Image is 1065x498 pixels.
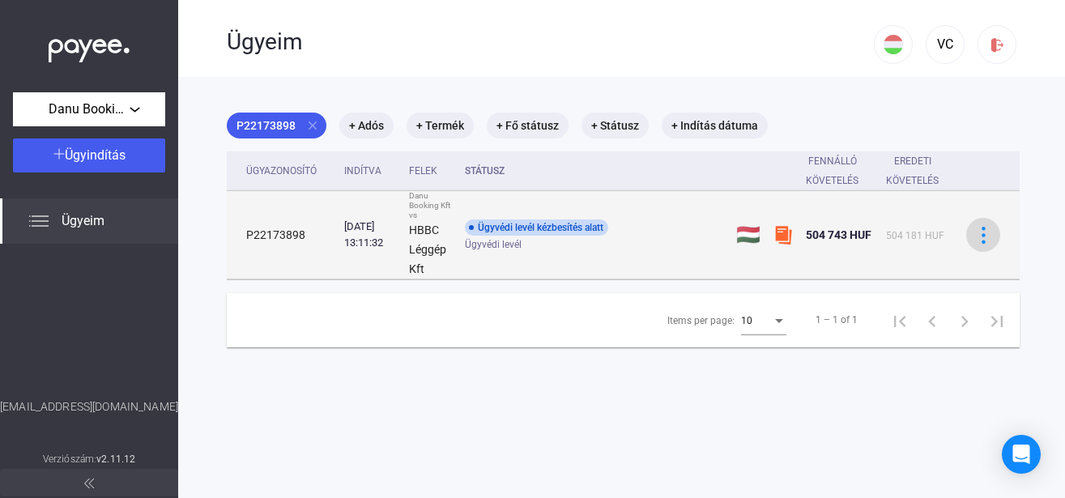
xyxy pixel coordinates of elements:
[978,25,1016,64] button: logout-red
[948,304,981,336] button: Next page
[581,113,649,138] mat-chip: + Státusz
[874,25,913,64] button: HU
[806,151,858,190] div: Fennálló követelés
[662,113,768,138] mat-chip: + Indítás dátuma
[730,191,767,279] td: 🇭🇺
[409,191,452,220] div: Danu Booking Kft vs
[886,230,944,241] span: 504 181 HUF
[409,161,452,181] div: Felek
[926,25,965,64] button: VC
[246,161,317,181] div: Ügyazonosító
[1002,435,1041,474] div: Open Intercom Messenger
[344,219,396,251] div: [DATE] 13:11:32
[465,235,522,254] span: Ügyvédi levél
[458,151,730,191] th: Státusz
[407,113,474,138] mat-chip: + Termék
[84,479,94,488] img: arrow-double-left-grey.svg
[62,211,104,231] span: Ügyeim
[13,92,165,126] button: Danu Booking Kft
[53,148,65,160] img: plus-white.svg
[966,218,1000,252] button: more-blue
[49,100,130,119] span: Danu Booking Kft
[96,453,135,465] strong: v2.11.12
[344,161,381,181] div: Indítva
[667,311,735,330] div: Items per page:
[975,227,992,244] img: more-blue
[465,219,608,236] div: Ügyvédi levél kézbesítés alatt
[13,138,165,172] button: Ügyindítás
[29,211,49,231] img: list.svg
[989,36,1006,53] img: logout-red
[487,113,569,138] mat-chip: + Fő státusz
[227,28,874,56] div: Ügyeim
[339,113,394,138] mat-chip: + Adós
[409,223,446,275] strong: HBBC Léggép Kft
[981,304,1013,336] button: Last page
[741,315,752,326] span: 10
[806,151,873,190] div: Fennálló követelés
[246,161,331,181] div: Ügyazonosító
[931,35,959,54] div: VC
[65,147,126,163] span: Ügyindítás
[886,151,939,190] div: Eredeti követelés
[741,310,786,330] mat-select: Items per page:
[227,113,326,138] mat-chip: P22173898
[916,304,948,336] button: Previous page
[886,151,953,190] div: Eredeti követelés
[884,35,903,54] img: HU
[344,161,396,181] div: Indítva
[884,304,916,336] button: First page
[49,30,130,63] img: white-payee-white-dot.svg
[409,161,437,181] div: Felek
[227,191,338,279] td: P22173898
[773,225,793,245] img: szamlazzhu-mini
[816,310,858,330] div: 1 – 1 of 1
[305,118,320,133] mat-icon: close
[806,228,871,241] span: 504 743 HUF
